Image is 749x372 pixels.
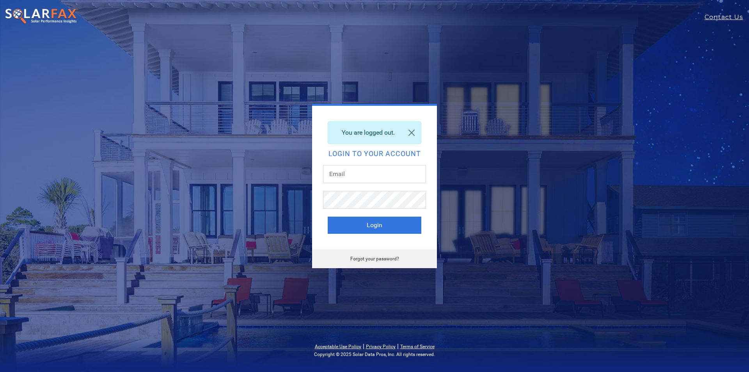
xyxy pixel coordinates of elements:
[366,344,396,349] a: Privacy Policy
[402,122,421,144] a: Close
[323,165,426,183] input: Email
[400,344,435,349] a: Terms of Service
[315,344,361,349] a: Acceptable Use Policy
[397,342,399,350] span: |
[328,150,421,157] h2: Login to your account
[328,121,421,144] div: You are logged out.
[350,256,399,262] a: Forgot your password?
[363,342,364,350] span: |
[328,217,421,234] button: Login
[5,8,78,25] img: SolarFax
[705,12,749,22] a: Contact Us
